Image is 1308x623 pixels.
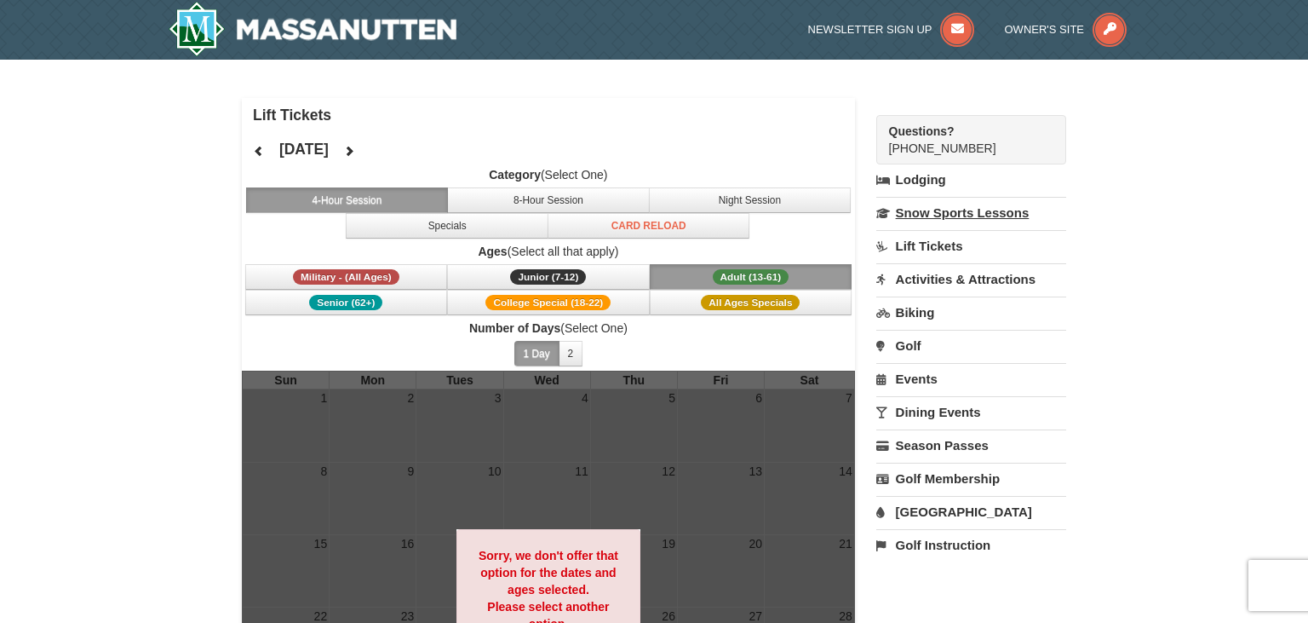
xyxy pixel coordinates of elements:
[559,341,583,366] button: 2
[514,341,559,366] button: 1 Day
[876,263,1066,295] a: Activities & Attractions
[245,290,448,315] button: Senior (62+)
[242,320,855,337] label: (Select One)
[876,330,1066,361] a: Golf
[510,269,586,285] span: Junior (7-12)
[169,2,456,56] img: Massanutten Resort Logo
[876,463,1066,494] a: Golf Membership
[876,496,1066,528] a: [GEOGRAPHIC_DATA]
[253,107,855,124] h4: Lift Tickets
[478,245,507,258] strong: Ages
[701,295,800,310] span: All Ages Specials
[876,529,1066,561] a: Golf Instruction
[447,187,650,213] button: 8-Hour Session
[889,124,955,138] strong: Questions?
[808,23,932,36] span: Newsletter Sign Up
[649,187,852,213] button: Night Session
[876,197,1066,228] a: Snow Sports Lessons
[876,297,1066,328] a: Biking
[1005,23,1085,36] span: Owner's Site
[713,269,789,285] span: Adult (13-61)
[876,396,1066,428] a: Dining Events
[309,295,382,310] span: Senior (62+)
[548,213,750,239] button: Card Reload
[279,141,329,158] h4: [DATE]
[447,290,650,315] button: College Special (18-22)
[246,187,449,213] button: 4-Hour Session
[876,430,1066,461] a: Season Passes
[242,166,855,183] label: (Select One)
[485,295,611,310] span: College Special (18-22)
[808,23,975,36] a: Newsletter Sign Up
[876,363,1066,395] a: Events
[489,168,541,182] strong: Category
[447,264,650,290] button: Junior (7-12)
[293,269,399,285] span: Military - (All Ages)
[1005,23,1127,36] a: Owner's Site
[169,2,456,56] a: Massanutten Resort
[876,164,1066,195] a: Lodging
[242,243,855,260] label: (Select all that apply)
[889,123,1035,155] span: [PHONE_NUMBER]
[245,264,448,290] button: Military - (All Ages)
[650,264,852,290] button: Adult (13-61)
[346,213,548,239] button: Specials
[876,230,1066,262] a: Lift Tickets
[650,290,852,315] button: All Ages Specials
[469,321,560,335] strong: Number of Days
